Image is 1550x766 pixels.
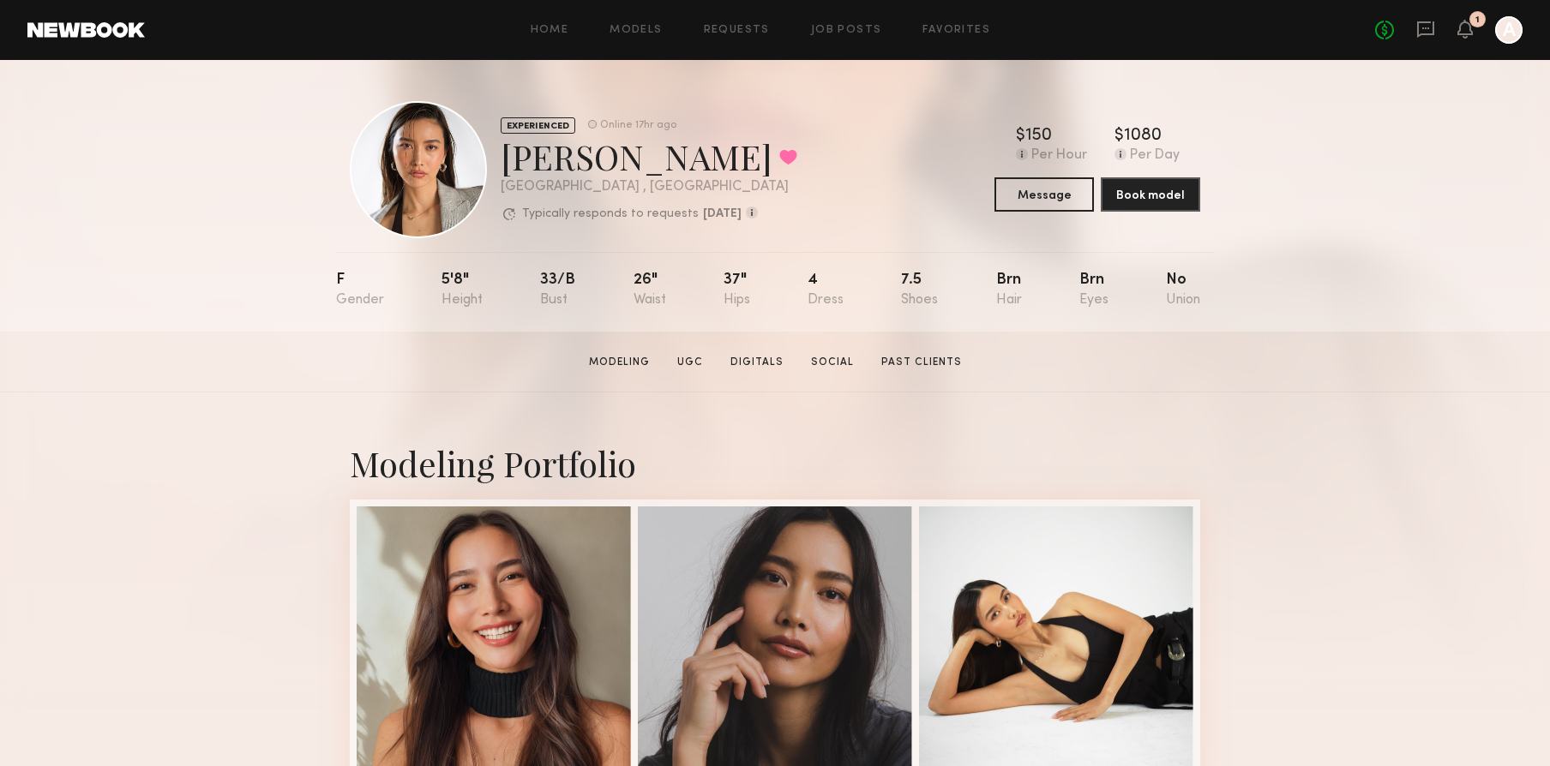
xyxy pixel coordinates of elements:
[670,355,710,370] a: UGC
[724,355,790,370] a: Digitals
[1079,272,1108,308] div: Brn
[522,208,699,220] p: Typically responds to requests
[501,117,575,134] div: EXPERIENCED
[704,25,770,36] a: Requests
[531,25,569,36] a: Home
[350,440,1200,486] div: Modeling Portfolio
[994,177,1094,212] button: Message
[1166,272,1200,308] div: No
[1101,177,1200,212] button: Book model
[582,355,657,370] a: Modeling
[724,272,750,308] div: 37"
[804,355,861,370] a: Social
[808,272,844,308] div: 4
[600,120,676,131] div: Online 17hr ago
[610,25,662,36] a: Models
[501,180,797,194] div: [GEOGRAPHIC_DATA] , [GEOGRAPHIC_DATA]
[1114,128,1124,145] div: $
[1495,16,1523,44] a: A
[1475,15,1480,25] div: 1
[874,355,969,370] a: Past Clients
[1016,128,1025,145] div: $
[634,272,666,308] div: 26"
[1130,148,1180,164] div: Per Day
[501,134,797,179] div: [PERSON_NAME]
[1031,148,1087,164] div: Per Hour
[540,272,575,308] div: 33/b
[703,208,742,220] b: [DATE]
[336,272,384,308] div: F
[811,25,882,36] a: Job Posts
[996,272,1022,308] div: Brn
[922,25,990,36] a: Favorites
[1025,128,1052,145] div: 150
[1124,128,1162,145] div: 1080
[901,272,938,308] div: 7.5
[442,272,483,308] div: 5'8"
